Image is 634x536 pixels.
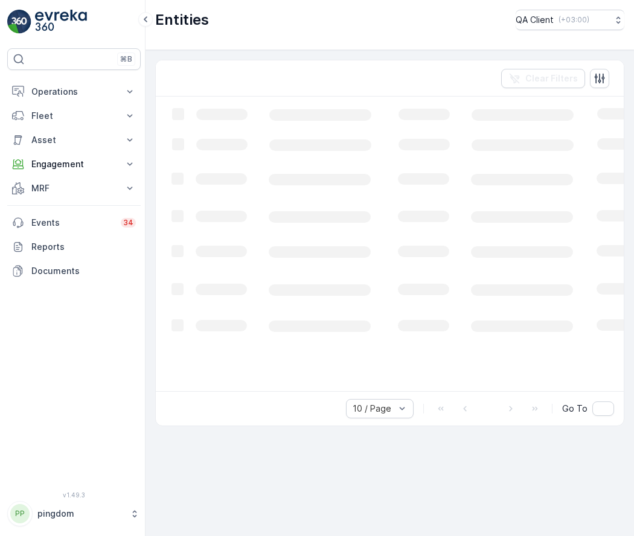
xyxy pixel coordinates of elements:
[37,508,124,520] p: pingdom
[7,235,141,259] a: Reports
[7,501,141,526] button: PPpingdom
[35,10,87,34] img: logo_light-DOdMpM7g.png
[7,211,141,235] a: Events34
[7,152,141,176] button: Engagement
[7,104,141,128] button: Fleet
[155,10,209,30] p: Entities
[31,134,117,146] p: Asset
[120,54,132,64] p: ⌘B
[123,218,133,228] p: 34
[31,265,136,277] p: Documents
[31,182,117,194] p: MRF
[31,158,117,170] p: Engagement
[559,15,589,25] p: ( +03:00 )
[525,72,578,85] p: Clear Filters
[501,69,585,88] button: Clear Filters
[10,504,30,523] div: PP
[31,217,114,229] p: Events
[7,491,141,499] span: v 1.49.3
[31,241,136,253] p: Reports
[7,80,141,104] button: Operations
[31,110,117,122] p: Fleet
[562,403,588,415] span: Go To
[31,86,117,98] p: Operations
[516,14,554,26] p: QA Client
[7,128,141,152] button: Asset
[7,176,141,200] button: MRF
[516,10,624,30] button: QA Client(+03:00)
[7,259,141,283] a: Documents
[7,10,31,34] img: logo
